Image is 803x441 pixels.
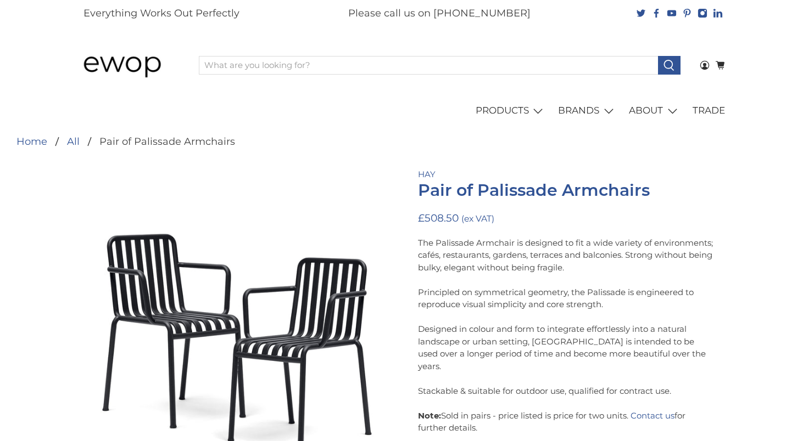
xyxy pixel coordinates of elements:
strong: Note: [418,410,441,421]
nav: main navigation [72,95,731,126]
small: (ex VAT) [461,213,494,224]
li: Pair of Palissade Armchairs [80,137,235,146]
a: Home [16,137,47,146]
a: All [67,137,80,146]
a: Contact us [631,410,674,421]
input: What are you looking for? [199,56,658,75]
a: PRODUCTS [469,95,552,126]
span: £508.50 [418,212,459,224]
nav: breadcrumbs [16,137,235,146]
h1: Pair of Palissade Armchairs [418,181,715,200]
p: Everything Works Out Perfectly [83,6,239,21]
a: ABOUT [623,95,687,126]
a: HAY [418,169,436,179]
a: TRADE [687,95,732,126]
p: Please call us on [PHONE_NUMBER] [348,6,531,21]
a: BRANDS [552,95,623,126]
